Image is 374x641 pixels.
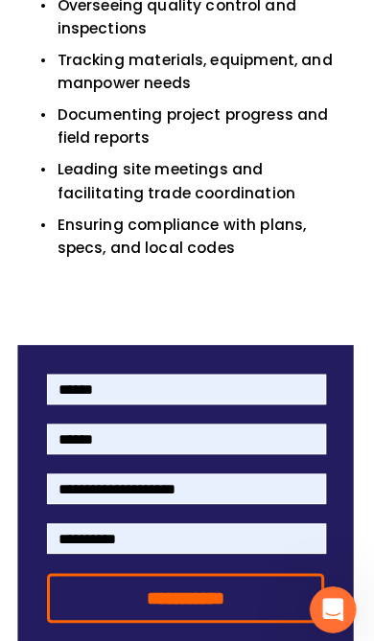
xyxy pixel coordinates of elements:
p: Leading site meetings and facilitating trade coordination [60,155,351,202]
p: Tracking materials, equipment, and manpower needs [60,48,351,95]
iframe: Intercom live chat [309,576,355,622]
p: Ensuring compliance with plans, specs, and local codes [60,210,351,257]
p: Documenting project progress and field reports [60,102,351,149]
